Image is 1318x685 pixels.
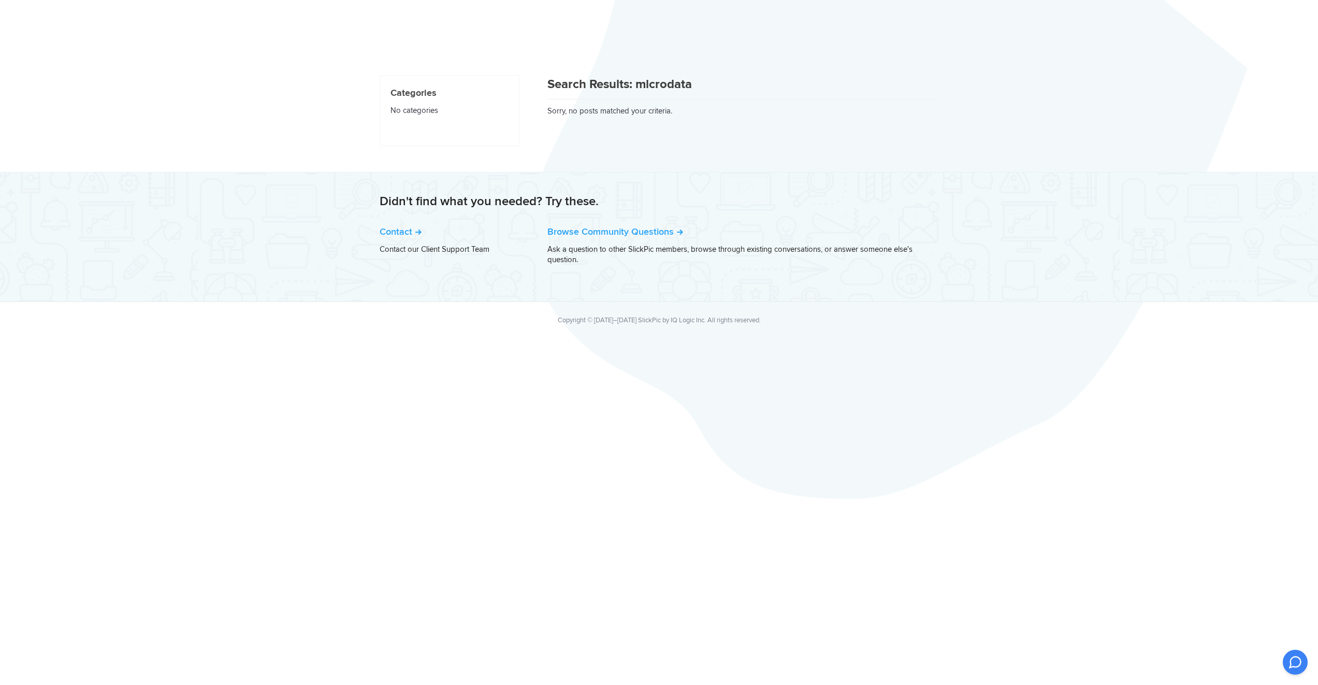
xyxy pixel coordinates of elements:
div: Copyright © [DATE]–[DATE] SlickPic by IQ Logic Inc. All rights reserved. [380,315,938,325]
div: Sorry, no posts matched your criteria. [547,75,939,116]
a: Contact [380,226,422,237]
h2: Didn't find what you needed? Try these. [380,193,939,210]
a: Contact our Client Support Team [380,245,489,254]
h1: Search Results: microdata [547,75,939,99]
h4: Categories [390,86,509,100]
p: Ask a question to other SlickPic members, browse through existing conversations, or answer someon... [547,244,939,265]
a: Browse Community Questions [547,226,683,237]
li: No categories [390,100,509,120]
a: Velga Briška [911,275,939,281]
